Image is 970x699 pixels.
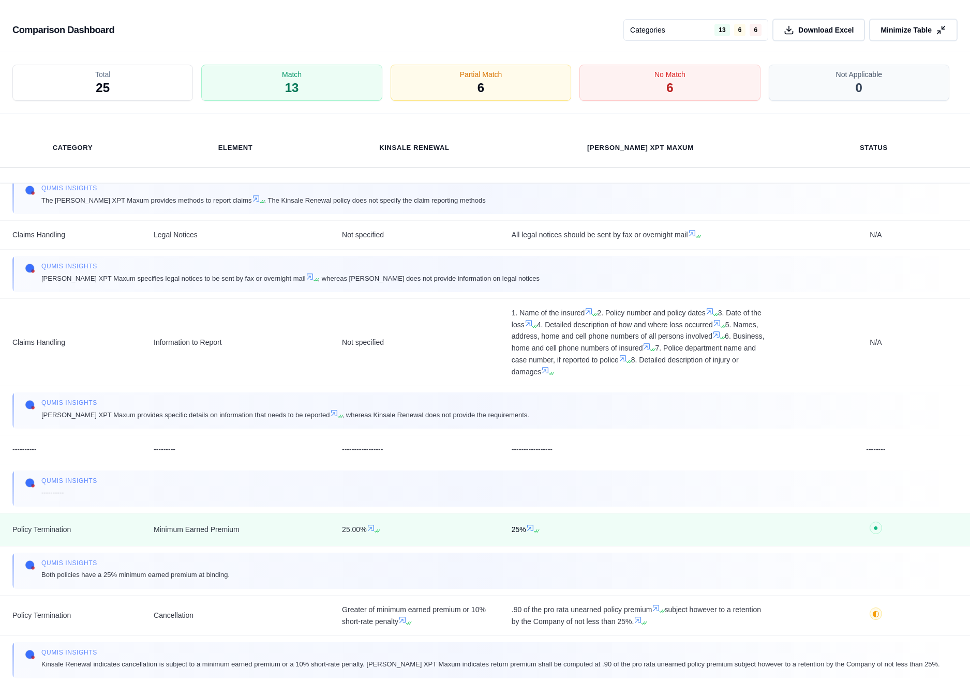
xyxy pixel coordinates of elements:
[870,607,882,624] button: ◐
[512,444,769,455] span: -----------------
[342,337,487,348] span: Not specified
[873,524,878,532] span: ●
[794,337,958,348] span: N/A
[872,610,879,618] span: ◐
[154,444,317,455] span: ---------
[285,80,299,96] span: 13
[654,69,685,80] span: No Match
[342,444,487,455] span: -----------------
[836,69,883,80] span: Not Applicable
[575,136,706,159] th: [PERSON_NAME] XPT Maxum
[794,229,958,241] span: N/A
[282,69,302,80] span: Match
[154,229,317,241] span: Legal Notices
[41,659,940,670] span: Kinsale Renewal indicates cancellation is subject to a minimum earned premium or a 10% short-rate...
[41,184,486,192] span: Qumis INSIGHTS
[342,604,487,628] span: Greater of minimum earned premium or 10% short-rate penalty
[342,229,487,241] span: Not specified
[206,136,265,159] th: Element
[367,136,461,159] th: Kinsale Renewal
[41,399,529,407] span: Qumis INSIGHTS
[794,444,958,455] span: --------
[512,229,769,241] span: All legal notices should be sent by fax or overnight mail
[41,272,540,284] span: [PERSON_NAME] XPT Maxum specifies legal notices to be sent by fax or overnight mail , whereas [PE...
[41,559,230,567] span: Qumis INSIGHTS
[512,604,769,628] span: .90 of the pro rata unearned policy premium subject however to a retention by the Company of not ...
[512,524,769,536] span: 25%
[847,136,900,159] th: Status
[342,524,487,536] span: 25.00%
[41,569,230,580] span: Both policies have a 25% minimum earned premium at binding.
[666,80,673,96] span: 6
[154,610,317,621] span: Cancellation
[41,648,940,657] span: Qumis INSIGHTS
[460,69,502,80] span: Partial Match
[41,409,529,420] span: [PERSON_NAME] XPT Maxum provides specific details on information that needs to be reported , wher...
[154,524,317,536] span: Minimum Earned Premium
[856,80,862,96] span: 0
[41,262,540,270] span: Qumis INSIGHTS
[477,80,484,96] span: 6
[41,194,486,206] span: The [PERSON_NAME] XPT Maxum provides methods to report claims . The Kinsale Renewal policy does n...
[512,307,769,378] span: 1. Name of the insured 2. Policy number and policy dates 3. Date of the loss 4. Detailed descript...
[154,337,317,348] span: Information to Report
[870,522,882,538] button: ●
